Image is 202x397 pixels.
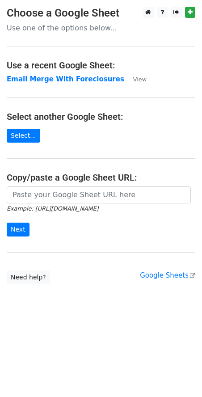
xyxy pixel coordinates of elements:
a: View [124,75,147,83]
small: View [133,76,147,83]
a: Select... [7,129,40,143]
small: Example: [URL][DOMAIN_NAME] [7,205,98,212]
h3: Choose a Google Sheet [7,7,195,20]
a: Need help? [7,270,50,284]
a: Google Sheets [140,271,195,279]
h4: Select another Google Sheet: [7,111,195,122]
input: Paste your Google Sheet URL here [7,186,191,203]
input: Next [7,223,29,237]
p: Use one of the options below... [7,23,195,33]
h4: Copy/paste a Google Sheet URL: [7,172,195,183]
a: Email Merge With Foreclosures [7,75,124,83]
h4: Use a recent Google Sheet: [7,60,195,71]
